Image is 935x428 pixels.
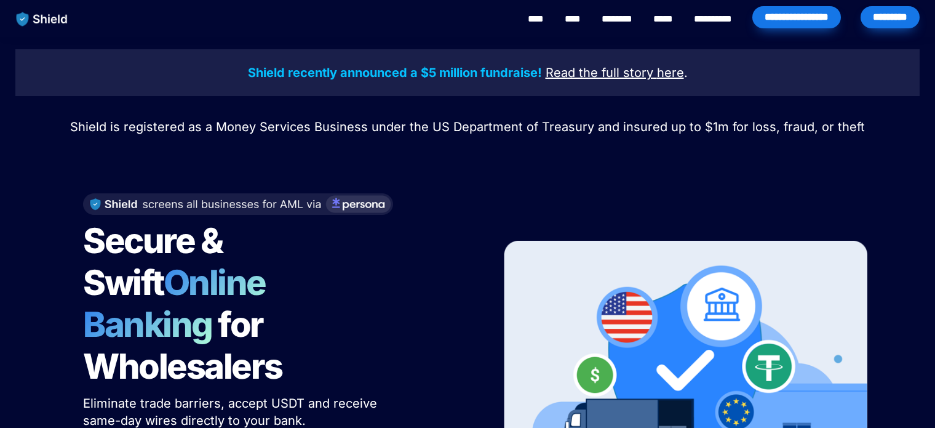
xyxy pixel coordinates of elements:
span: . [684,65,688,80]
span: Eliminate trade barriers, accept USDT and receive same-day wires directly to your bank. [83,396,381,428]
span: Shield is registered as a Money Services Business under the US Department of Treasury and insured... [70,119,865,134]
u: Read the full story [546,65,653,80]
span: Online Banking [83,262,278,345]
img: website logo [10,6,74,32]
span: Secure & Swift [83,220,228,304]
span: for Wholesalers [83,304,282,387]
u: here [657,65,684,80]
strong: Shield recently announced a $5 million fundraise! [248,65,542,80]
a: Read the full story [546,67,653,79]
a: here [657,67,684,79]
